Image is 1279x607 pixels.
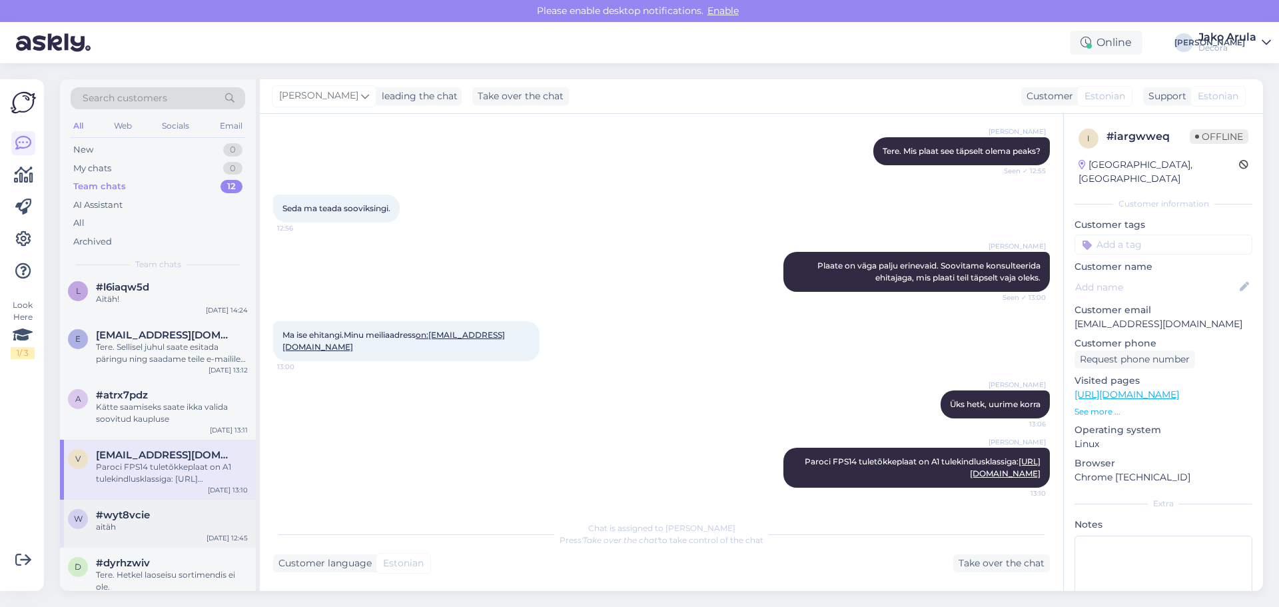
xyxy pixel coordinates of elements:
div: Tere. Sellisel juhul saate esitada päringu ning saadame teile e-mailile tasumisinfo: [DOMAIN_NAME... [96,341,248,365]
span: 13:06 [996,419,1046,429]
span: Estonian [383,556,424,570]
span: Press to take control of the chat [560,535,763,545]
span: #atrx7pdz [96,389,148,401]
p: Chrome [TECHNICAL_ID] [1074,470,1252,484]
span: Estonian [1198,89,1238,103]
span: Üks hetk, uurime korra [950,399,1041,409]
div: aitäh [96,521,248,533]
div: [DATE] 14:24 [206,305,248,315]
div: Look Here [11,299,35,359]
span: #dyrhzwiv [96,557,150,569]
i: 'Take over the chat' [582,535,659,545]
span: Plaate on väga palju erinevaid. Soovitame konsulteerida ehitajaga, mis plaati teil täpselt vaja o... [817,261,1043,283]
p: Customer name [1074,260,1252,274]
p: Visited pages [1074,374,1252,388]
div: Customer language [273,556,372,570]
span: [PERSON_NAME] [989,380,1046,390]
span: Seen ✓ 13:00 [996,293,1046,303]
input: Add name [1075,280,1237,295]
div: 12 [220,180,242,193]
p: Customer phone [1074,336,1252,350]
div: Socials [159,117,192,135]
div: leading the chat [376,89,458,103]
a: [URL][DOMAIN_NAME] [1074,388,1179,400]
div: Aitäh! [96,293,248,305]
input: Add a tag [1074,235,1252,255]
span: 13:10 [996,488,1046,498]
span: Offline [1190,129,1248,144]
div: [DATE] 13:11 [210,425,248,435]
span: [PERSON_NAME] [279,89,358,103]
a: Jako ArulaDecora [1198,32,1271,53]
div: Online [1070,31,1142,55]
div: Customer [1021,89,1073,103]
img: Askly Logo [11,90,36,115]
span: vello.annuk@gmail.com [96,449,234,461]
div: New [73,143,93,157]
div: AI Assistant [73,199,123,212]
div: [DATE] 12:45 [207,533,248,543]
span: Ma ise ehitangi.Minu meiliaadress [282,330,505,352]
span: Seda ma teada sooviksingi. [282,203,390,213]
span: Seen ✓ 12:55 [996,166,1046,176]
span: estritaasma@gmail.com [96,329,234,341]
span: l [76,286,81,296]
span: e [75,334,81,344]
div: [GEOGRAPHIC_DATA], [GEOGRAPHIC_DATA] [1078,158,1239,186]
div: Decora [1198,43,1256,53]
span: [PERSON_NAME] [989,127,1046,137]
div: Paroci FPS14 tuletõkkeplaat on A1 tulekindlusklassiga: [URL][DOMAIN_NAME] [96,461,248,485]
span: Team chats [135,259,181,271]
span: Chat is assigned to [PERSON_NAME] [588,523,735,533]
div: 1 / 3 [11,347,35,359]
span: v [75,454,81,464]
span: d [75,562,81,572]
div: Email [217,117,245,135]
div: 0 [223,162,242,175]
p: Notes [1074,518,1252,532]
div: Kätte saamiseks saate ikka valida soovitud kaupluse [96,401,248,425]
div: Customer information [1074,198,1252,210]
span: Estonian [1084,89,1125,103]
p: Customer email [1074,303,1252,317]
div: Web [111,117,135,135]
div: [DATE] 13:12 [209,365,248,375]
span: #l6iaqw5d [96,281,149,293]
div: Archived [73,235,112,249]
div: My chats [73,162,111,175]
div: Support [1143,89,1186,103]
span: 12:56 [277,223,327,233]
div: Extra [1074,498,1252,510]
p: [EMAIL_ADDRESS][DOMAIN_NAME] [1074,317,1252,331]
div: Take over the chat [953,554,1050,572]
div: [PERSON_NAME] [1174,33,1193,52]
span: Paroci FPS14 tuletõkkeplaat on A1 tulekindlusklassiga: [805,456,1041,478]
p: Customer tags [1074,218,1252,232]
div: All [71,117,86,135]
p: Operating system [1074,423,1252,437]
span: [PERSON_NAME] [989,241,1046,251]
span: w [74,514,83,524]
span: i [1087,133,1090,143]
span: 13:00 [277,362,327,372]
div: Team chats [73,180,126,193]
p: Browser [1074,456,1252,470]
span: #wyt8vcie [96,509,150,521]
span: Tere. Mis plaat see täpselt olema peaks? [883,146,1041,156]
div: Jako Arula [1198,32,1256,43]
div: All [73,217,85,230]
p: See more ... [1074,406,1252,418]
div: [DATE] 13:10 [208,485,248,495]
div: 0 [223,143,242,157]
span: a [75,394,81,404]
div: Request phone number [1074,350,1195,368]
div: # iargwweq [1106,129,1190,145]
p: Linux [1074,437,1252,451]
span: Enable [703,5,743,17]
span: Search customers [83,91,167,105]
span: [PERSON_NAME] [989,437,1046,447]
div: Take over the chat [472,87,569,105]
div: Tere. Hetkel laoseisu sortimendis ei ole. [96,569,248,593]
